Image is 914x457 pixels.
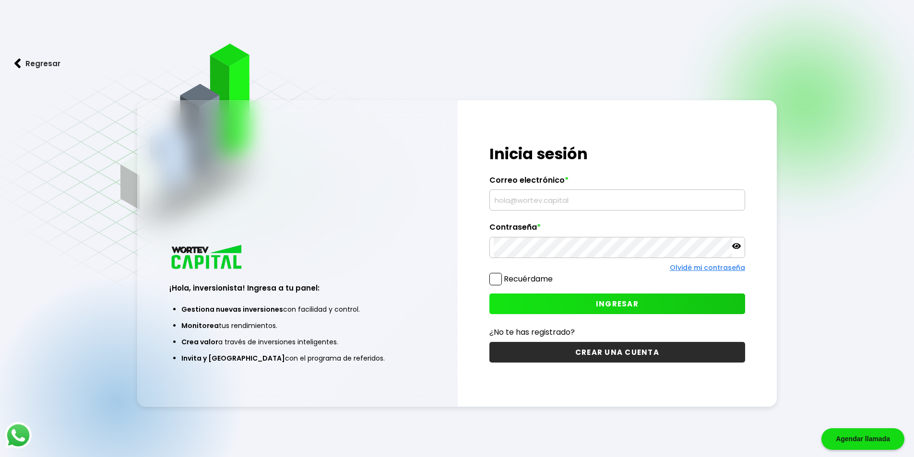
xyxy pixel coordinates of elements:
[181,301,413,317] li: con facilidad y control.
[169,244,245,272] img: logo_wortev_capital
[489,342,745,363] button: CREAR UNA CUENTA
[181,321,219,330] span: Monitorea
[181,317,413,334] li: tus rendimientos.
[489,326,745,338] p: ¿No te has registrado?
[504,273,553,284] label: Recuérdame
[494,190,741,210] input: hola@wortev.capital
[14,59,21,69] img: flecha izquierda
[181,305,283,314] span: Gestiona nuevas inversiones
[489,142,745,165] h1: Inicia sesión
[596,299,639,309] span: INGRESAR
[670,263,745,272] a: Olvidé mi contraseña
[181,337,218,347] span: Crea valor
[181,334,413,350] li: a través de inversiones inteligentes.
[169,282,425,293] h3: ¡Hola, inversionista! Ingresa a tu panel:
[489,326,745,363] a: ¿No te has registrado?CREAR UNA CUENTA
[5,422,32,449] img: logos_whatsapp-icon.242b2217.svg
[821,428,904,450] div: Agendar llamada
[181,350,413,366] li: con el programa de referidos.
[181,353,285,363] span: Invita y [GEOGRAPHIC_DATA]
[489,293,745,314] button: INGRESAR
[489,176,745,190] label: Correo electrónico
[489,223,745,237] label: Contraseña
